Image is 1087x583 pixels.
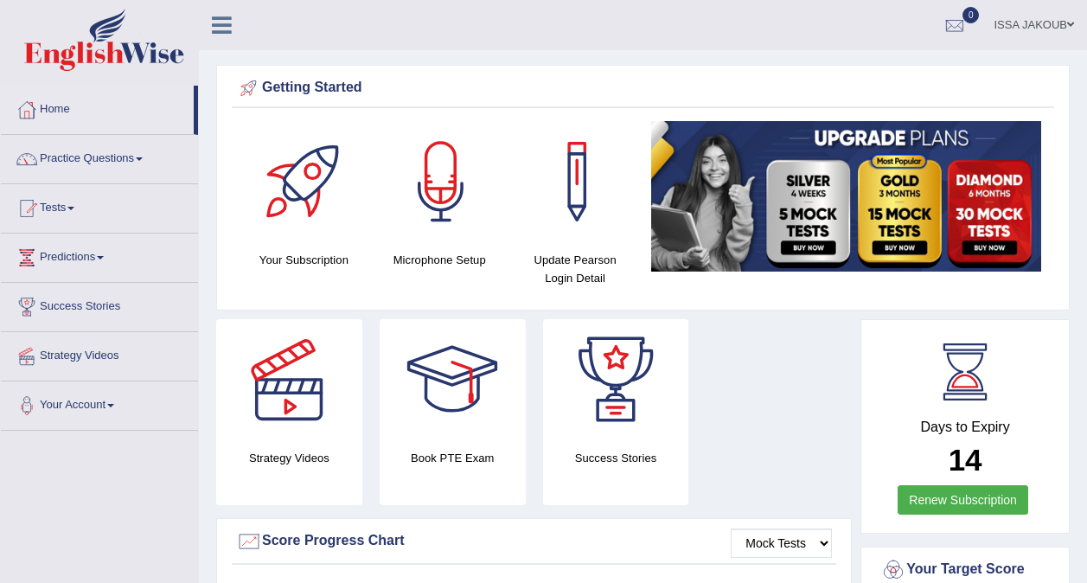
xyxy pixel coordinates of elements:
[1,135,198,178] a: Practice Questions
[880,420,1050,435] h4: Days to Expiry
[380,251,499,269] h4: Microphone Setup
[1,332,198,375] a: Strategy Videos
[236,75,1050,101] div: Getting Started
[898,485,1028,515] a: Renew Subscription
[1,184,198,227] a: Tests
[236,529,832,554] div: Score Progress Chart
[962,7,980,23] span: 0
[516,251,635,287] h4: Update Pearson Login Detail
[245,251,363,269] h4: Your Subscription
[216,449,362,467] h4: Strategy Videos
[949,443,982,477] b: 14
[880,557,1050,583] div: Your Target Score
[1,283,198,326] a: Success Stories
[651,121,1041,272] img: small5.jpg
[543,449,689,467] h4: Success Stories
[1,381,198,425] a: Your Account
[1,86,194,129] a: Home
[380,449,526,467] h4: Book PTE Exam
[1,234,198,277] a: Predictions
